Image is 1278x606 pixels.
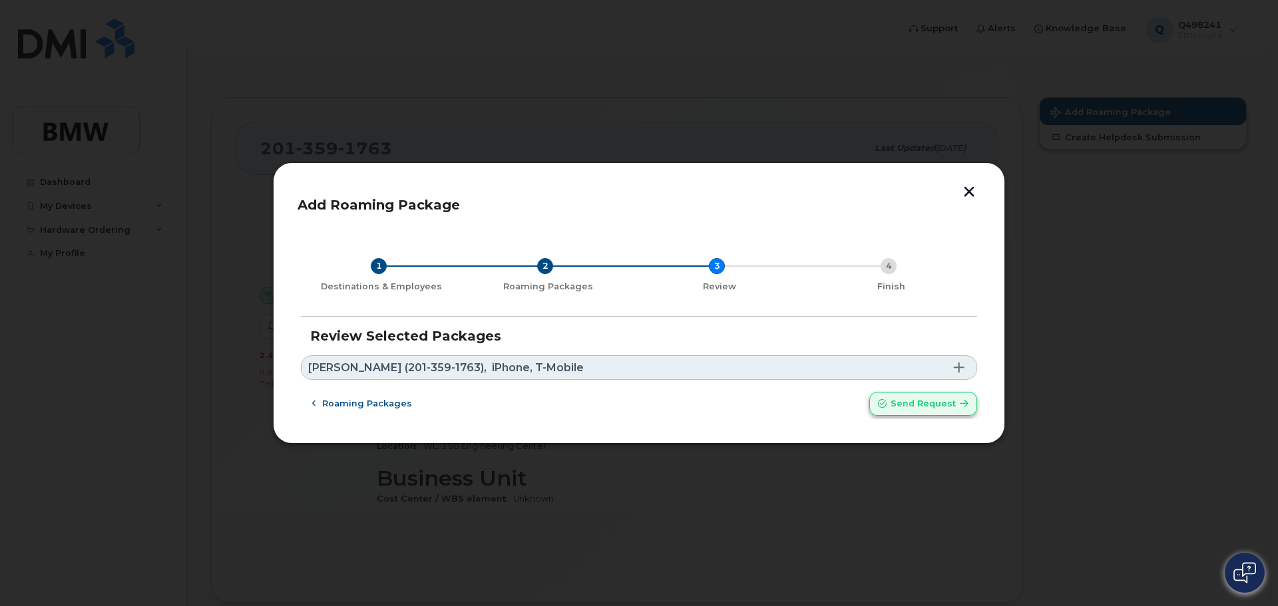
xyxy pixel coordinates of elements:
div: Finish [811,281,972,292]
button: Send request [869,392,977,416]
div: 4 [881,258,897,274]
img: Open chat [1233,562,1256,583]
span: Send request [891,397,956,410]
span: Roaming packages [322,397,412,410]
a: [PERSON_NAME] (201-359-1763),iPhone, T-Mobile [301,355,977,380]
h3: Review Selected Packages [310,329,968,343]
button: Roaming packages [301,392,423,416]
div: Destinations & Employees [306,281,457,292]
span: Add Roaming Package [298,197,460,213]
span: iPhone, T-Mobile [492,363,584,373]
div: 1 [371,258,387,274]
div: 2 [537,258,553,274]
span: [PERSON_NAME] (201-359-1763), [308,363,487,373]
div: Roaming Packages [467,281,628,292]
